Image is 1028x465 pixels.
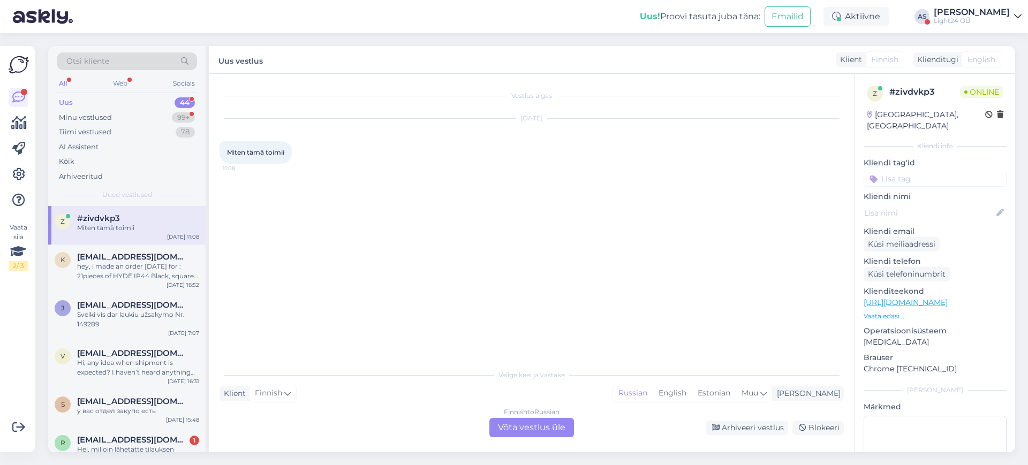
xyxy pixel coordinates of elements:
[864,141,1007,151] div: Kliendi info
[220,370,844,380] div: Valige keel ja vastake
[77,300,188,310] span: justmisius@gmail.com
[57,77,69,90] div: All
[504,407,560,417] div: Finnish to Russian
[864,237,940,251] div: Küsi meiliaadressi
[61,439,65,447] span: r
[706,421,788,435] div: Arhiveeri vestlus
[864,171,1007,187] input: Lisa tag
[653,385,692,401] div: English
[873,89,877,97] span: z
[864,337,1007,348] p: [MEDICAL_DATA]
[864,256,1007,267] p: Kliendi telefon
[59,171,103,182] div: Arhiveeritud
[864,298,948,307] a: [URL][DOMAIN_NAME]
[218,52,263,67] label: Uus vestlus
[77,214,120,223] span: #zivdvkp3
[9,261,28,271] div: 2 / 3
[864,191,1007,202] p: Kliendi nimi
[867,109,985,132] div: [GEOGRAPHIC_DATA], [GEOGRAPHIC_DATA]
[864,311,1007,321] p: Vaata edasi ...
[111,77,130,90] div: Web
[166,416,199,424] div: [DATE] 15:48
[77,406,199,416] div: у вас отдел закупо есть
[864,267,950,281] div: Küsi telefoninumbrit
[864,226,1007,237] p: Kliendi email
[77,397,188,406] span: shahzoda@ovivoelektrik.com.tr
[864,207,994,219] input: Lisa nimi
[59,156,74,167] div: Kõik
[864,385,1007,395] div: [PERSON_NAME]
[220,388,246,399] div: Klient
[792,421,844,435] div: Blokeeri
[889,86,960,98] div: # zivdvkp3
[227,148,284,156] span: Miten tämä toimii
[914,9,929,24] div: AS
[61,352,65,360] span: v
[77,358,199,377] div: Hi, any idea when shipment is expected? I haven’t heard anything yet. Commande n°149638] ([DATE])...
[864,363,1007,375] p: Chrome [TECHNICAL_ID]
[934,8,1022,25] a: [PERSON_NAME]Light24 OÜ
[823,7,889,26] div: Aktiivne
[864,325,1007,337] p: Operatsioonisüsteem
[871,54,898,65] span: Finnish
[220,113,844,123] div: [DATE]
[223,164,263,172] span: 11:08
[172,112,195,123] div: 99+
[77,445,199,464] div: Hei, milloin lähetätte tilauksen #149315?Tilaus on vahvistettu [DATE].
[836,54,862,65] div: Klient
[864,157,1007,169] p: Kliendi tag'id
[168,377,199,385] div: [DATE] 16:31
[773,388,841,399] div: [PERSON_NAME]
[102,190,152,200] span: Uued vestlused
[77,348,188,358] span: vanheiningenruud@gmail.com
[171,77,197,90] div: Socials
[934,17,1010,25] div: Light24 OÜ
[175,97,195,108] div: 44
[59,127,111,138] div: Tiimi vestlused
[77,223,199,233] div: Miten tämä toimii
[255,387,282,399] span: Finnish
[864,286,1007,297] p: Klienditeekond
[176,127,195,138] div: 78
[77,252,188,262] span: kuninkaantie752@gmail.com
[960,86,1003,98] span: Online
[59,142,99,153] div: AI Assistent
[167,233,199,241] div: [DATE] 11:08
[61,400,65,408] span: s
[61,256,65,264] span: k
[864,401,1007,413] p: Märkmed
[190,436,199,445] div: 1
[613,385,653,401] div: Russian
[765,6,811,27] button: Emailid
[61,304,64,312] span: j
[9,223,28,271] div: Vaata siia
[59,112,112,123] div: Minu vestlused
[77,435,188,445] span: ritvaleinonen@hotmail.com
[59,97,73,108] div: Uus
[640,11,660,21] b: Uus!
[967,54,995,65] span: English
[640,10,760,23] div: Proovi tasuta juba täna:
[167,281,199,289] div: [DATE] 16:52
[9,55,29,75] img: Askly Logo
[77,262,199,281] div: hey, i made an order [DATE] for : 21pieces of HYDE IP44 Black, square lamps We opened the package...
[934,8,1010,17] div: [PERSON_NAME]
[489,418,574,437] div: Võta vestlus üle
[61,217,65,225] span: z
[220,91,844,101] div: Vestlus algas
[913,54,958,65] div: Klienditugi
[864,352,1007,363] p: Brauser
[66,56,109,67] span: Otsi kliente
[77,310,199,329] div: Sveiki vis dar laukiu užsakymo Nr. 149289
[168,329,199,337] div: [DATE] 7:07
[742,388,758,398] span: Muu
[692,385,736,401] div: Estonian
